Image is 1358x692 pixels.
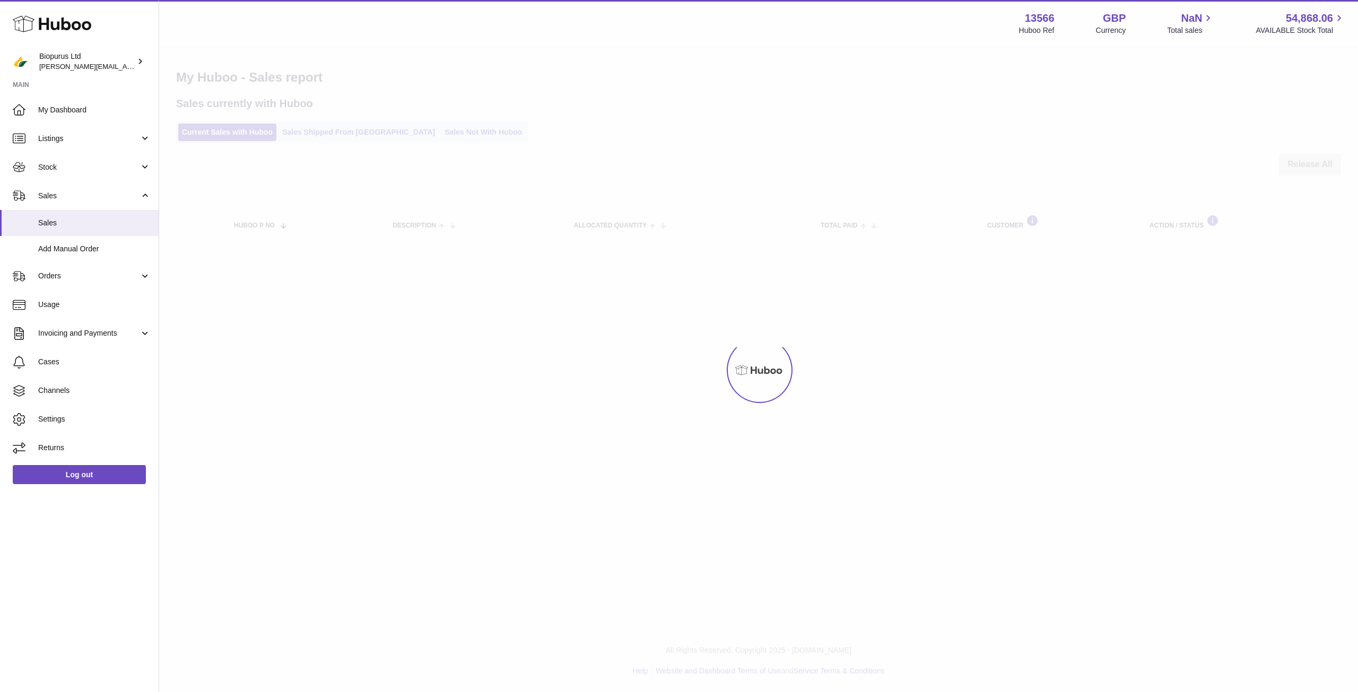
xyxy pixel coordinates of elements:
[38,414,151,424] span: Settings
[38,300,151,310] span: Usage
[1286,11,1333,25] span: 54,868.06
[38,134,140,144] span: Listings
[13,54,29,69] img: peter@biopurus.co.uk
[1167,25,1214,36] span: Total sales
[38,191,140,201] span: Sales
[38,386,151,396] span: Channels
[1025,11,1055,25] strong: 13566
[1019,25,1055,36] div: Huboo Ref
[13,465,146,484] a: Log out
[38,105,151,115] span: My Dashboard
[39,62,213,71] span: [PERSON_NAME][EMAIL_ADDRESS][DOMAIN_NAME]
[1167,11,1214,36] a: NaN Total sales
[38,328,140,338] span: Invoicing and Payments
[1181,11,1202,25] span: NaN
[1256,11,1345,36] a: 54,868.06 AVAILABLE Stock Total
[38,218,151,228] span: Sales
[1256,25,1345,36] span: AVAILABLE Stock Total
[39,51,135,72] div: Biopurus Ltd
[38,357,151,367] span: Cases
[38,443,151,453] span: Returns
[38,244,151,254] span: Add Manual Order
[1096,25,1126,36] div: Currency
[38,271,140,281] span: Orders
[1103,11,1126,25] strong: GBP
[38,162,140,172] span: Stock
